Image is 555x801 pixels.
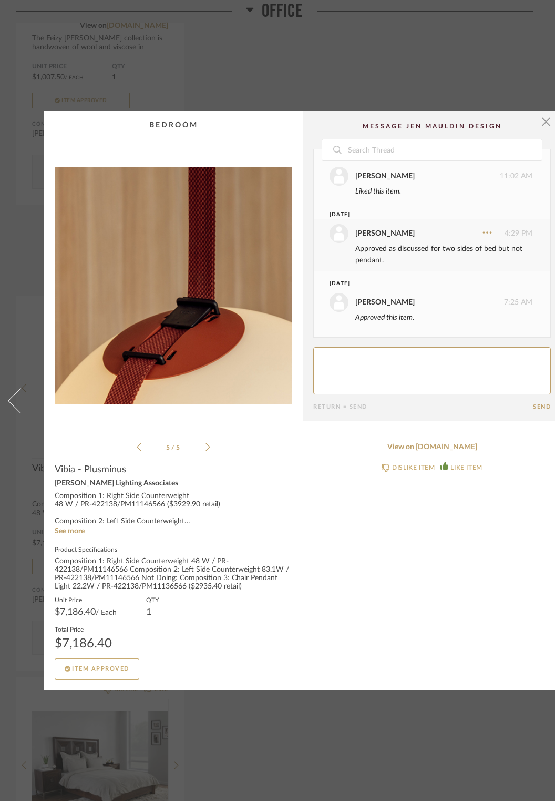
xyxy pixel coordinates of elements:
[55,607,96,617] span: $7,186.40
[355,228,415,239] div: [PERSON_NAME]
[166,444,171,451] span: 5
[355,170,415,182] div: [PERSON_NAME]
[72,666,129,672] span: Item Approved
[347,139,542,160] input: Search Thread
[330,280,513,288] div: [DATE]
[55,492,292,526] div: Composition 1: Right Side Counterweight 48 W / PR-422138/PM11146566 ($3929.90 retail) Composition...
[55,625,112,633] label: Total Price
[146,595,159,604] label: QTY
[55,637,112,650] div: $7,186.40
[330,293,532,312] div: 7:25 AM
[392,462,435,473] div: DISLIKE ITEM
[450,462,482,473] div: LIKE ITEM
[55,557,292,591] div: Composition 1: Right Side Counterweight 48 W / PR-422138/PM11146566 Composition 2: Left Side Coun...
[330,167,532,186] div: 11:02 AM
[55,480,292,488] div: [PERSON_NAME] Lighting Associates
[176,444,181,451] span: 5
[146,608,159,616] div: 1
[55,658,139,680] button: Item Approved
[55,149,292,421] div: 4
[55,464,126,475] span: Vibia - Plusminus
[355,186,532,197] div: Liked this item.
[313,443,551,452] a: View on [DOMAIN_NAME]
[55,528,85,535] a: See more
[355,297,415,308] div: [PERSON_NAME]
[55,149,292,421] img: 6726a204-54c1-4277-8b33-cd85b4182696_1000x1000.jpg
[355,243,532,266] div: Approved as discussed for two sides of bed but not pendant.
[55,545,292,553] label: Product Specifications
[533,403,551,410] button: Send
[96,609,117,616] span: / Each
[55,595,117,604] label: Unit Price
[330,211,513,219] div: [DATE]
[171,444,176,451] span: /
[355,312,532,323] div: Approved this item.
[313,403,533,410] div: Return = Send
[330,224,532,243] div: 4:29 PM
